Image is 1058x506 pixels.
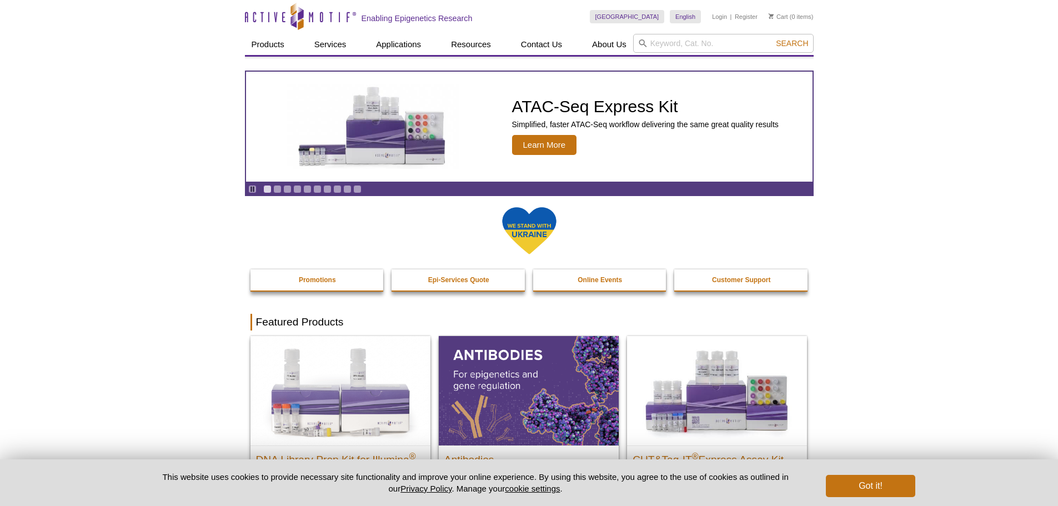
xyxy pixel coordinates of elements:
[627,336,807,504] a: CUT&Tag-IT® Express Assay Kit CUT&Tag-IT®Express Assay Kit Less variable and higher-throughput ge...
[692,451,699,460] sup: ®
[313,185,322,193] a: Go to slide 6
[250,336,430,445] img: DNA Library Prep Kit for Illumina
[633,449,801,465] h2: CUT&Tag-IT Express Assay Kit
[369,34,428,55] a: Applications
[585,34,633,55] a: About Us
[444,34,498,55] a: Resources
[246,72,813,182] article: ATAC-Seq Express Kit
[308,34,353,55] a: Services
[256,449,425,465] h2: DNA Library Prep Kit for Illumina
[670,10,701,23] a: English
[409,451,416,460] sup: ®
[730,10,732,23] li: |
[333,185,342,193] a: Go to slide 8
[514,34,569,55] a: Contact Us
[826,475,915,497] button: Got it!
[590,10,665,23] a: [GEOGRAPHIC_DATA]
[776,39,808,48] span: Search
[143,471,808,494] p: This website uses cookies to provide necessary site functionality and improve your online experie...
[250,314,808,330] h2: Featured Products
[323,185,332,193] a: Go to slide 7
[248,185,257,193] a: Toggle autoplay
[362,13,473,23] h2: Enabling Epigenetics Research
[769,13,788,21] a: Cart
[502,206,557,255] img: We Stand With Ukraine
[303,185,312,193] a: Go to slide 5
[428,276,489,284] strong: Epi-Services Quote
[343,185,352,193] a: Go to slide 9
[263,185,272,193] a: Go to slide 1
[505,484,560,493] button: cookie settings
[512,135,577,155] span: Learn More
[773,38,811,48] button: Search
[533,269,668,290] a: Online Events
[439,336,619,504] a: All Antibodies Antibodies Application-tested antibodies for ChIP, CUT&Tag, and CUT&RUN.
[444,449,613,465] h2: Antibodies
[578,276,622,284] strong: Online Events
[627,336,807,445] img: CUT&Tag-IT® Express Assay Kit
[299,276,336,284] strong: Promotions
[273,185,282,193] a: Go to slide 2
[245,34,291,55] a: Products
[246,72,813,182] a: ATAC-Seq Express Kit ATAC-Seq Express Kit Simplified, faster ATAC-Seq workflow delivering the sam...
[400,484,452,493] a: Privacy Policy
[353,185,362,193] a: Go to slide 10
[633,34,814,53] input: Keyword, Cat. No.
[392,269,526,290] a: Epi-Services Quote
[712,13,727,21] a: Login
[769,13,774,19] img: Your Cart
[712,276,770,284] strong: Customer Support
[293,185,302,193] a: Go to slide 4
[674,269,809,290] a: Customer Support
[439,336,619,445] img: All Antibodies
[735,13,758,21] a: Register
[250,269,385,290] a: Promotions
[282,84,465,169] img: ATAC-Seq Express Kit
[283,185,292,193] a: Go to slide 3
[512,98,779,115] h2: ATAC-Seq Express Kit
[769,10,814,23] li: (0 items)
[512,119,779,129] p: Simplified, faster ATAC-Seq workflow delivering the same great quality results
